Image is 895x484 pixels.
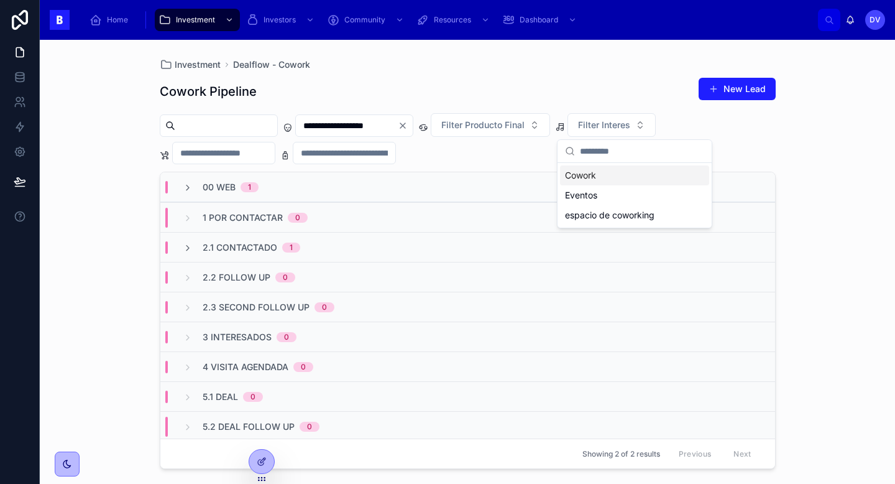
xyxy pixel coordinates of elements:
span: Dashboard [520,15,558,25]
span: DV [870,15,881,25]
span: Filter Interes [578,119,630,131]
div: 0 [283,272,288,282]
img: App logo [50,10,70,30]
a: Investment [155,9,240,31]
div: 0 [295,213,300,223]
span: 1 Por Contactar [203,212,283,224]
div: Suggestions [558,163,712,228]
span: 5.2 Deal Follow Up [203,421,295,433]
div: scrollable content [80,6,818,34]
a: Resources [413,9,496,31]
span: Investment [175,58,221,71]
a: Dashboard [498,9,583,31]
div: Cowork [560,165,709,185]
span: 5.1 Deal [203,391,238,403]
div: 0 [307,422,312,432]
span: 00 Web [203,181,236,193]
span: 4 Visita Agendada [203,361,288,373]
span: Community [344,15,385,25]
span: 3 Interesados [203,331,272,343]
div: 1 [290,243,293,253]
span: Home [107,15,128,25]
h1: Cowork Pipeline [160,83,257,100]
div: 1 [248,182,251,192]
span: Filter Producto Final [441,119,525,131]
button: Clear [398,121,413,131]
div: 0 [284,332,289,342]
div: 0 [250,392,255,402]
span: Investment [176,15,215,25]
button: New Lead [699,78,776,100]
span: 2.3 Second Follow Up [203,301,310,314]
a: Investment [160,58,221,71]
a: Investors [242,9,321,31]
a: Community [323,9,410,31]
a: Dealflow - Cowork [233,58,310,71]
button: Select Button [567,113,656,137]
div: 0 [322,302,327,312]
span: Resources [434,15,471,25]
a: Home [86,9,137,31]
span: Investors [264,15,296,25]
div: 0 [301,362,306,372]
div: espacio de coworking [560,205,709,225]
span: 2.1 Contactado [203,241,277,254]
span: 2.2 Follow Up [203,271,270,284]
div: Eventos [560,185,709,205]
button: Select Button [431,113,550,137]
span: Showing 2 of 2 results [582,449,660,459]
